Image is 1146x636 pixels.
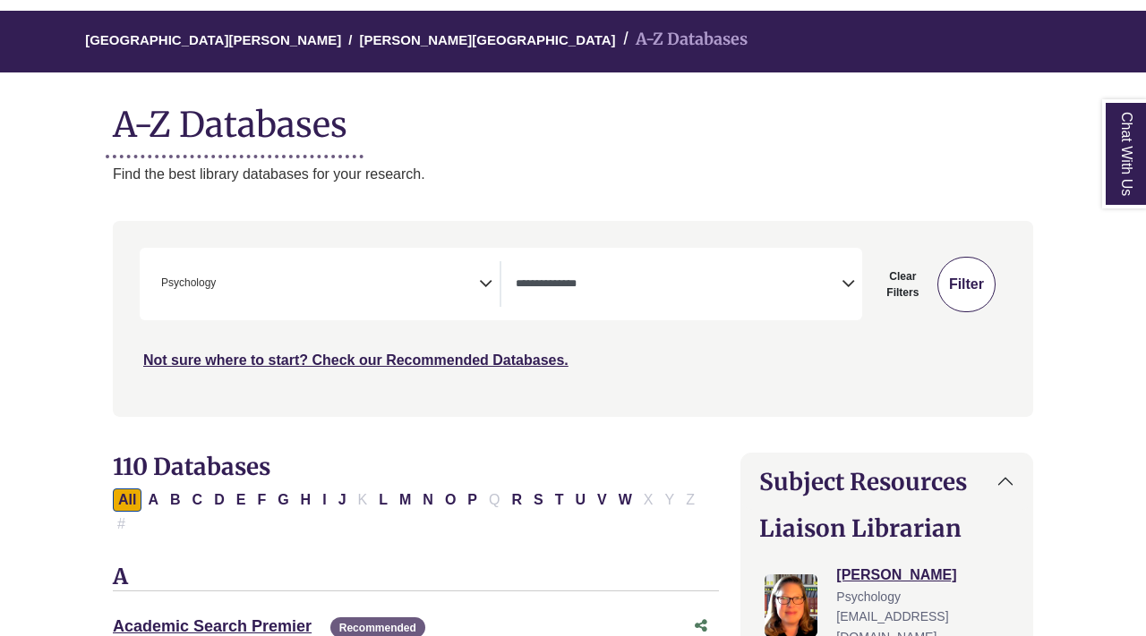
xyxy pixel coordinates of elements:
span: Psychology [836,589,901,604]
textarea: Search [516,278,841,293]
button: All [113,488,141,512]
button: Clear Filters [873,257,933,312]
button: Filter Results H [295,488,317,512]
div: Alpha-list to filter by first letter of database name [113,491,702,530]
a: [PERSON_NAME] [836,567,956,582]
p: Find the best library databases for your research. [113,163,1033,186]
button: Filter Results F [252,488,271,512]
button: Filter Results M [394,488,416,512]
button: Subject Resources [741,454,1032,510]
button: Filter Results U [569,488,591,512]
button: Filter Results O [440,488,461,512]
textarea: Search [219,278,227,293]
button: Filter Results C [187,488,209,512]
button: Filter Results D [209,488,230,512]
h3: A [113,564,719,591]
a: [PERSON_NAME][GEOGRAPHIC_DATA] [359,30,615,47]
h2: Liaison Librarian [759,514,1014,542]
a: Not sure where to start? Check our Recommended Databases. [143,352,569,368]
a: [GEOGRAPHIC_DATA][PERSON_NAME] [85,30,341,47]
button: Filter Results E [231,488,252,512]
button: Filter Results R [506,488,527,512]
button: Filter Results B [165,488,186,512]
h1: A-Z Databases [113,90,1033,145]
button: Filter Results P [462,488,483,512]
nav: breadcrumb [113,11,1033,72]
span: 110 Databases [113,452,270,481]
li: A-Z Databases [616,27,748,53]
button: Submit for Search Results [937,257,996,312]
button: Filter Results J [333,488,352,512]
button: Filter Results T [550,488,569,512]
button: Filter Results V [592,488,612,512]
button: Filter Results I [317,488,331,512]
button: Filter Results N [417,488,439,512]
button: Filter Results W [613,488,637,512]
nav: Search filters [113,221,1033,416]
button: Filter Results G [272,488,294,512]
li: Psychology [154,275,216,292]
button: Filter Results L [373,488,393,512]
span: Psychology [161,275,216,292]
button: Filter Results S [528,488,549,512]
button: Filter Results A [142,488,164,512]
a: Academic Search Premier [113,617,312,635]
